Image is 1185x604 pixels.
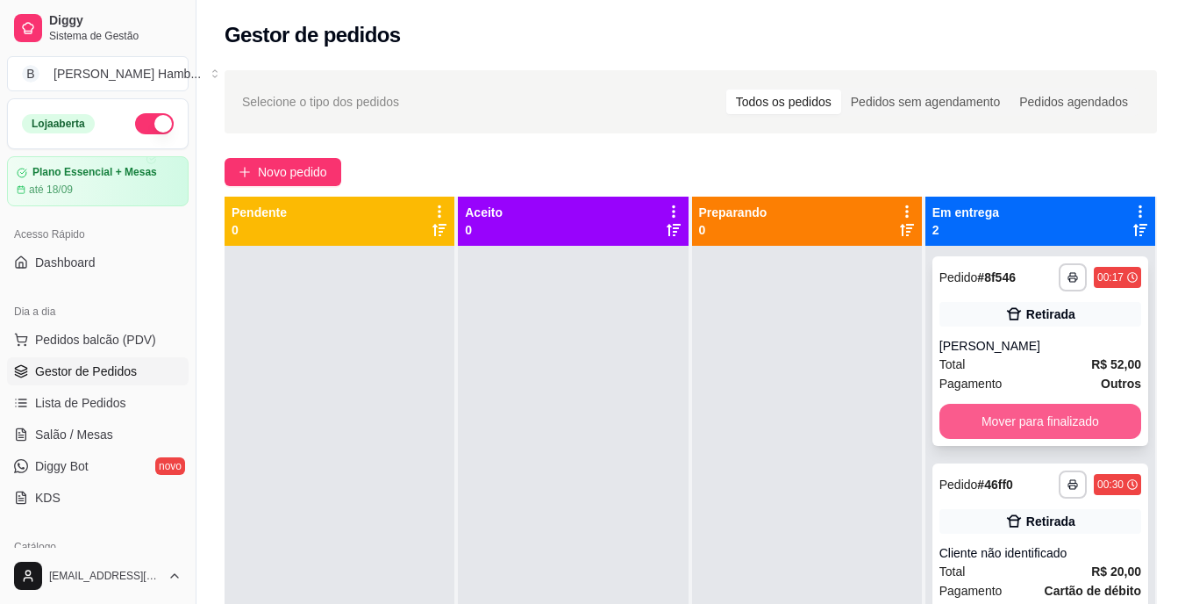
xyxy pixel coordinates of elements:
div: 00:30 [1097,478,1124,492]
a: Diggy Botnovo [7,452,189,480]
a: Dashboard [7,248,189,277]
span: Pagamento [939,581,1003,600]
p: 0 [232,221,287,239]
span: Novo pedido [258,162,327,182]
div: Cliente não identificado [939,544,1141,562]
p: 2 [932,221,999,239]
button: Alterar Status [135,113,174,134]
span: [EMAIL_ADDRESS][DOMAIN_NAME] [49,569,161,583]
button: Pedidos balcão (PDV) [7,326,189,354]
button: [EMAIL_ADDRESS][DOMAIN_NAME] [7,555,189,597]
p: Preparando [699,204,767,221]
span: Selecione o tipo dos pedidos [242,92,399,111]
p: Aceito [465,204,503,221]
button: Mover para finalizado [939,404,1141,439]
a: KDS [7,484,189,512]
strong: R$ 20,00 [1091,564,1141,579]
span: Dashboard [35,254,96,271]
span: plus [239,166,251,178]
button: Novo pedido [225,158,341,186]
a: DiggySistema de Gestão [7,7,189,49]
strong: # 46ff0 [977,478,1012,492]
div: Dia a dia [7,298,189,326]
span: Total [939,355,966,374]
div: Retirada [1026,513,1075,530]
span: Salão / Mesas [35,426,113,443]
strong: Outros [1101,377,1141,391]
button: Select a team [7,56,189,91]
div: Catálogo [7,533,189,561]
a: Lista de Pedidos [7,389,189,417]
span: Diggy Bot [35,457,89,475]
div: Todos os pedidos [726,90,841,114]
div: [PERSON_NAME] [939,337,1141,355]
span: KDS [35,489,61,507]
a: Gestor de Pedidos [7,357,189,385]
p: Pendente [232,204,287,221]
span: Gestor de Pedidos [35,363,137,380]
h2: Gestor de pedidos [225,21,401,49]
span: Lista de Pedidos [35,394,126,412]
div: Retirada [1026,306,1075,323]
a: Salão / Mesas [7,421,189,449]
a: Plano Essencial + Mesasaté 18/09 [7,156,189,206]
p: 0 [465,221,503,239]
article: até 18/09 [29,183,73,197]
div: Loja aberta [22,114,95,133]
span: Pedido [939,478,978,492]
span: B [22,65,39,83]
div: Pedidos sem agendamento [841,90,1010,114]
span: Pagamento [939,374,1003,393]
span: Diggy [49,13,182,29]
div: Pedidos agendados [1010,90,1138,114]
div: Acesso Rápido [7,220,189,248]
strong: # 8f546 [977,270,1016,284]
span: Pedidos balcão (PDV) [35,331,156,349]
span: Total [939,562,966,581]
article: Plano Essencial + Mesas [32,166,157,179]
div: [PERSON_NAME] Hamb ... [54,65,201,83]
strong: Cartão de débito [1045,584,1141,598]
p: Em entrega [932,204,999,221]
span: Pedido [939,270,978,284]
span: Sistema de Gestão [49,29,182,43]
strong: R$ 52,00 [1091,357,1141,371]
div: 00:17 [1097,270,1124,284]
p: 0 [699,221,767,239]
